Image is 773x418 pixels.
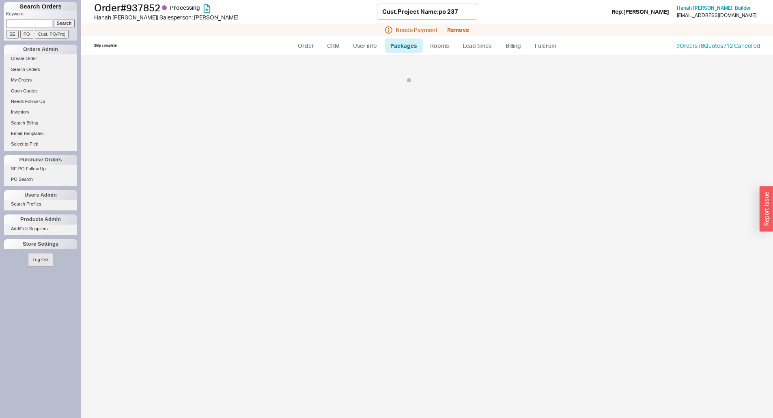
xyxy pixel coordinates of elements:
[4,2,77,11] h1: Search Orders
[676,42,760,49] a: 9Orders /8Quotes /12 Cancelled
[170,4,200,11] span: Processing
[4,76,77,84] a: My Orders
[292,39,320,53] a: Order
[94,2,377,13] h1: Order # 937852
[4,190,77,200] div: Users Admin
[396,27,437,33] span: Needs Payment
[4,87,77,95] a: Open Quotes
[4,155,77,165] div: Purchase Orders
[94,43,117,48] div: Ship complete
[677,13,756,18] div: [EMAIL_ADDRESS][DOMAIN_NAME]
[4,45,77,54] div: Orders Admin
[54,19,75,28] input: Search
[20,30,33,39] input: PO
[447,27,469,33] button: Remove
[382,7,458,16] div: Cust. Project Name : po 237
[612,8,669,16] div: Rep: [PERSON_NAME]
[4,108,77,116] a: Inventory
[4,54,77,63] a: Create Order
[4,239,77,249] div: Store Settings
[4,65,77,74] a: Search Orders
[456,39,497,53] a: Lead times
[499,39,528,53] a: Billing
[4,200,77,208] a: Search Profiles
[6,11,77,19] p: Keyword:
[321,39,345,53] a: CRM
[94,13,377,21] div: Hanah [PERSON_NAME] | Salesperson: [PERSON_NAME]
[6,30,19,39] input: SE
[4,214,77,224] div: Products Admin
[4,175,77,184] a: PO Search
[677,5,751,11] a: Hanah [PERSON_NAME], Builder
[4,140,77,148] a: Select to Pick
[424,39,455,53] a: Rooms
[4,165,77,173] a: SE PO Follow Up
[28,253,53,266] button: Log Out
[347,39,383,53] a: User info
[4,119,77,127] a: Search Billing
[4,97,77,106] a: Needs Follow Up
[4,225,77,233] a: Add/Edit Suppliers
[35,30,69,39] input: Cust. PO/Proj
[677,5,751,11] span: Hanah [PERSON_NAME] , Builder
[11,99,45,104] span: Needs Follow Up
[4,129,77,138] a: Email Templates
[385,39,423,53] a: Packages
[529,39,562,53] a: Fulcrum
